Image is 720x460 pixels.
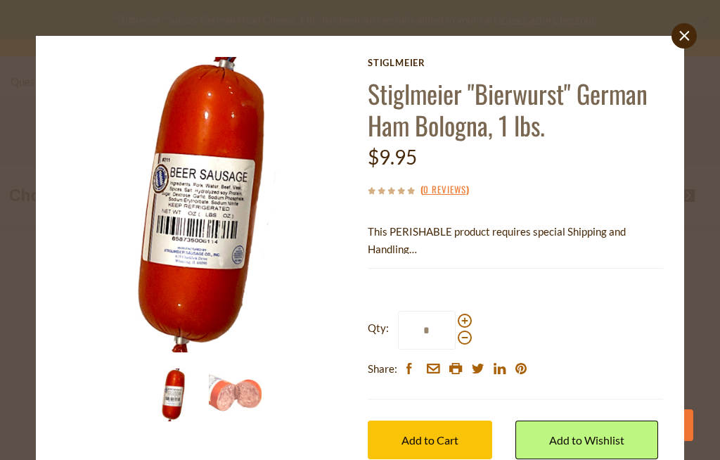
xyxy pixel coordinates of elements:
a: Stiglmeier "Bierwurst" German Ham Bologna, 1 lbs. [368,75,648,143]
span: Share: [368,360,397,378]
span: ( ) [420,182,469,196]
img: Stiglmeier "Bierwurst" German Ham Bologna, 1 lbs. [57,57,352,352]
p: This PERISHABLE product requires special Shipping and Handling [368,223,663,258]
a: Stiglmeier [368,57,663,68]
button: Add to Cart [368,421,492,459]
span: $9.95 [368,145,417,169]
a: Add to Wishlist [515,421,658,459]
input: Qty: [398,311,456,350]
img: Stiglmeier "Bierwurst" German Ham Bologna, 1 lbs. [209,369,262,421]
span: Add to Cart [401,433,458,447]
img: Stiglmeier "Bierwurst" German Ham Bologna, 1 lbs. [148,369,200,421]
strong: Qty: [368,319,389,337]
a: 0 Reviews [423,182,466,198]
